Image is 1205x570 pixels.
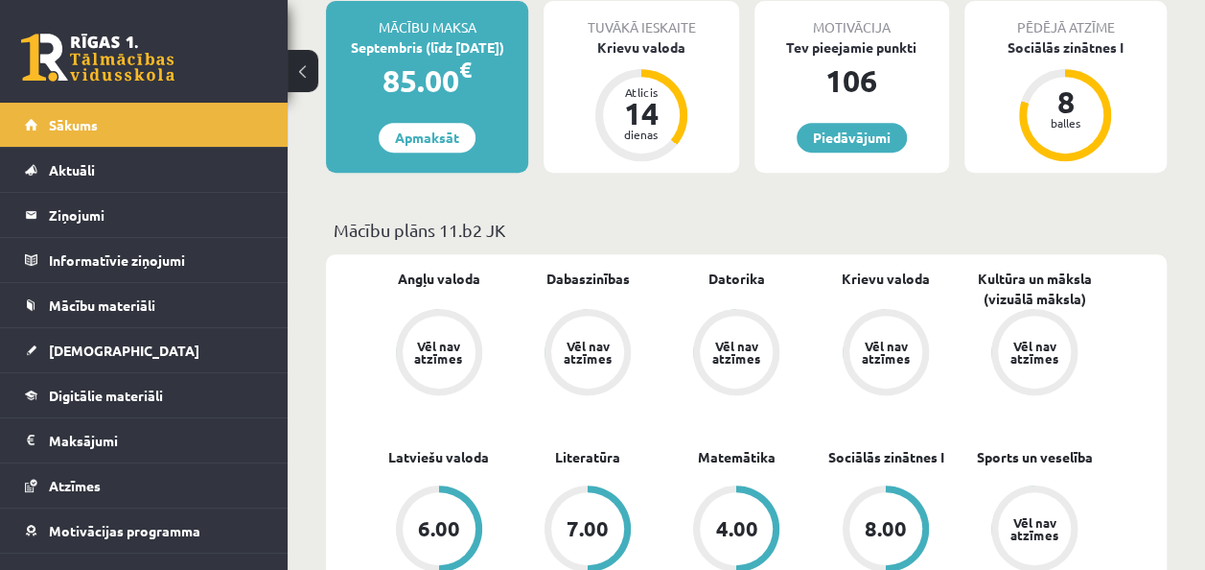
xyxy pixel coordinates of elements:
[859,340,913,365] div: Vēl nav atzīmes
[25,373,264,417] a: Digitālie materiāli
[25,463,264,508] a: Atzīmes
[827,447,943,467] a: Sociālās zinātnes I
[49,297,155,314] span: Mācību materiāli
[961,309,1109,399] a: Vēl nav atzīmes
[546,269,630,289] a: Dabaszinības
[865,518,907,539] div: 8.00
[25,509,264,553] a: Motivācijas programma
[561,340,614,365] div: Vēl nav atzīmes
[25,328,264,372] a: [DEMOGRAPHIC_DATA]
[977,447,1093,467] a: Sports un veselība
[709,340,763,365] div: Vēl nav atzīmes
[49,116,98,133] span: Sākums
[25,283,264,327] a: Mācību materiāli
[364,309,513,399] a: Vēl nav atzīmes
[544,37,738,164] a: Krievu valoda Atlicis 14 dienas
[418,518,460,539] div: 6.00
[326,1,528,37] div: Mācību maksa
[662,309,811,399] a: Vēl nav atzīmes
[49,161,95,178] span: Aktuāli
[21,34,174,82] a: Rīgas 1. Tālmācības vidusskola
[379,123,475,153] a: Apmaksāt
[49,477,101,494] span: Atzīmes
[754,1,949,37] div: Motivācija
[334,217,1159,243] p: Mācību plāns 11.b2 JK
[398,269,480,289] a: Angļu valoda
[49,193,264,237] legend: Ziņojumi
[555,447,620,467] a: Literatūra
[708,269,765,289] a: Datorika
[964,37,1167,58] div: Sociālās zinātnes I
[25,148,264,192] a: Aktuāli
[25,103,264,147] a: Sākums
[964,1,1167,37] div: Pēdējā atzīme
[326,37,528,58] div: Septembris (līdz [DATE])
[698,447,776,467] a: Matemātika
[25,238,264,282] a: Informatīvie ziņojumi
[388,447,489,467] a: Latviešu valoda
[842,269,930,289] a: Krievu valoda
[459,56,472,83] span: €
[49,522,200,539] span: Motivācijas programma
[513,309,661,399] a: Vēl nav atzīmes
[49,342,199,359] span: [DEMOGRAPHIC_DATA]
[1008,516,1061,541] div: Vēl nav atzīmes
[1036,86,1094,117] div: 8
[49,418,264,463] legend: Maksājumi
[544,1,738,37] div: Tuvākā ieskaite
[1008,340,1061,365] div: Vēl nav atzīmes
[961,269,1109,309] a: Kultūra un māksla (vizuālā māksla)
[613,86,670,98] div: Atlicis
[797,123,907,153] a: Piedāvājumi
[25,418,264,463] a: Maksājumi
[49,238,264,282] legend: Informatīvie ziņojumi
[49,387,163,404] span: Digitālie materiāli
[544,37,738,58] div: Krievu valoda
[567,518,609,539] div: 7.00
[613,129,670,140] div: dienas
[715,518,757,539] div: 4.00
[25,193,264,237] a: Ziņojumi
[754,58,949,104] div: 106
[754,37,949,58] div: Tev pieejamie punkti
[811,309,960,399] a: Vēl nav atzīmes
[964,37,1167,164] a: Sociālās zinātnes I 8 balles
[1036,117,1094,129] div: balles
[412,340,466,365] div: Vēl nav atzīmes
[613,98,670,129] div: 14
[326,58,528,104] div: 85.00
